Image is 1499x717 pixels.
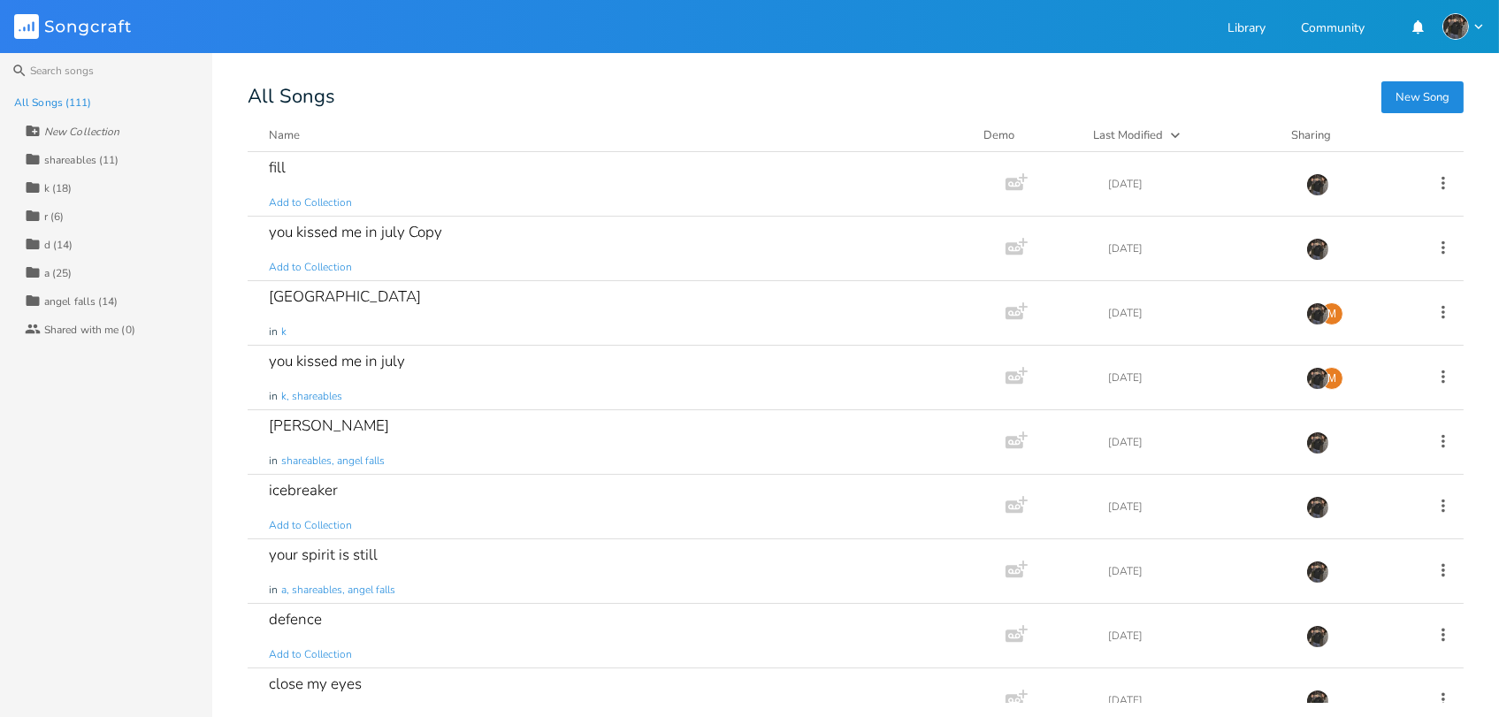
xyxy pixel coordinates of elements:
div: Demo [983,126,1072,144]
div: [DATE] [1108,566,1285,576]
span: Add to Collection [269,647,352,662]
div: [DATE] [1108,243,1285,254]
div: Sharing [1291,126,1397,144]
img: August Tyler Gallant [1306,173,1329,196]
span: in [269,389,278,404]
div: your spirit is still [269,547,378,562]
div: All Songs [248,88,1464,105]
div: a (25) [44,268,73,278]
div: icebreaker [269,483,338,498]
span: Add to Collection [269,260,352,275]
img: August Tyler Gallant [1306,302,1329,325]
div: New Collection [44,126,119,137]
div: angel falls (14) [44,296,119,307]
span: Add to Collection [269,518,352,533]
div: mattsteele87 [1320,367,1343,390]
img: August Tyler Gallant [1306,367,1329,390]
div: [DATE] [1108,179,1285,189]
div: you kissed me in july Copy [269,225,442,240]
div: [DATE] [1108,437,1285,447]
div: k (18) [44,183,73,194]
img: August Tyler Gallant [1306,561,1329,584]
div: [DATE] [1108,501,1285,512]
div: defence [269,612,322,627]
div: [DATE] [1108,372,1285,383]
img: August Tyler Gallant [1306,238,1329,261]
div: mattsteele87 [1320,302,1343,325]
img: August Tyler Gallant [1442,13,1469,40]
span: k, shareables [281,389,342,404]
div: close my eyes [269,676,362,691]
span: in [269,454,278,469]
a: Community [1301,22,1365,37]
div: [GEOGRAPHIC_DATA] [269,289,421,304]
img: August Tyler Gallant [1306,496,1329,519]
button: New Song [1381,81,1464,113]
a: Library [1227,22,1266,37]
img: August Tyler Gallant [1306,625,1329,648]
span: Add to Collection [269,195,352,210]
img: August Tyler Gallant [1306,690,1329,713]
div: r (6) [44,211,65,222]
div: Shared with me (0) [44,324,135,335]
div: All Songs (111) [14,97,92,108]
div: [PERSON_NAME] [269,418,389,433]
div: Name [269,127,300,143]
div: [DATE] [1108,308,1285,318]
img: August Tyler Gallant [1306,431,1329,454]
button: Name [269,126,962,144]
div: [DATE] [1108,630,1285,641]
div: shareables (11) [44,155,119,165]
button: Last Modified [1093,126,1270,144]
div: d (14) [44,240,73,250]
div: Last Modified [1093,127,1163,143]
span: shareables, angel falls [281,454,385,469]
span: in [269,583,278,598]
span: a, shareables, angel falls [281,583,395,598]
span: in [269,324,278,339]
div: [DATE] [1108,695,1285,706]
span: k [281,324,287,339]
div: fill [269,160,286,175]
div: you kissed me in july [269,354,405,369]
